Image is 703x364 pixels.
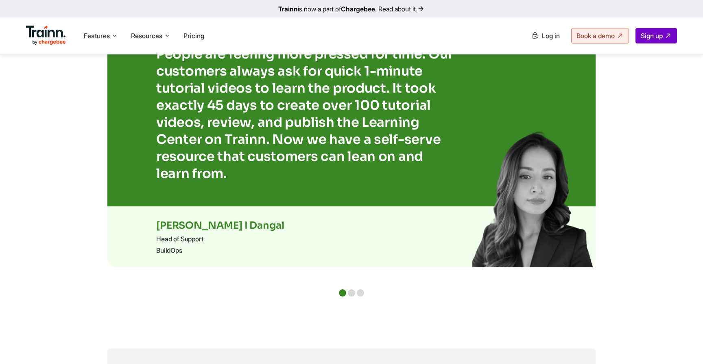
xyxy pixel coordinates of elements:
[571,28,629,43] a: Book a demo
[156,45,457,182] p: People are feeling more pressed for time. Our customers always ask for quick 1-minute tutorial vi...
[183,32,204,40] a: Pricing
[472,121,596,267] img: Trainn | customer education | video creation
[341,5,375,13] b: Chargebee
[635,28,677,43] a: Sign up
[131,31,162,40] span: Resources
[542,32,560,40] span: Log in
[156,246,547,254] p: BuildOps
[526,28,565,43] a: Log in
[156,235,547,243] p: Head of Support
[84,31,110,40] span: Features
[641,32,663,40] span: Sign up
[156,219,547,232] p: [PERSON_NAME] I Dangal
[26,26,66,45] img: Trainn Logo
[278,5,298,13] b: Trainn
[662,325,703,364] iframe: Chat Widget
[576,32,615,40] span: Book a demo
